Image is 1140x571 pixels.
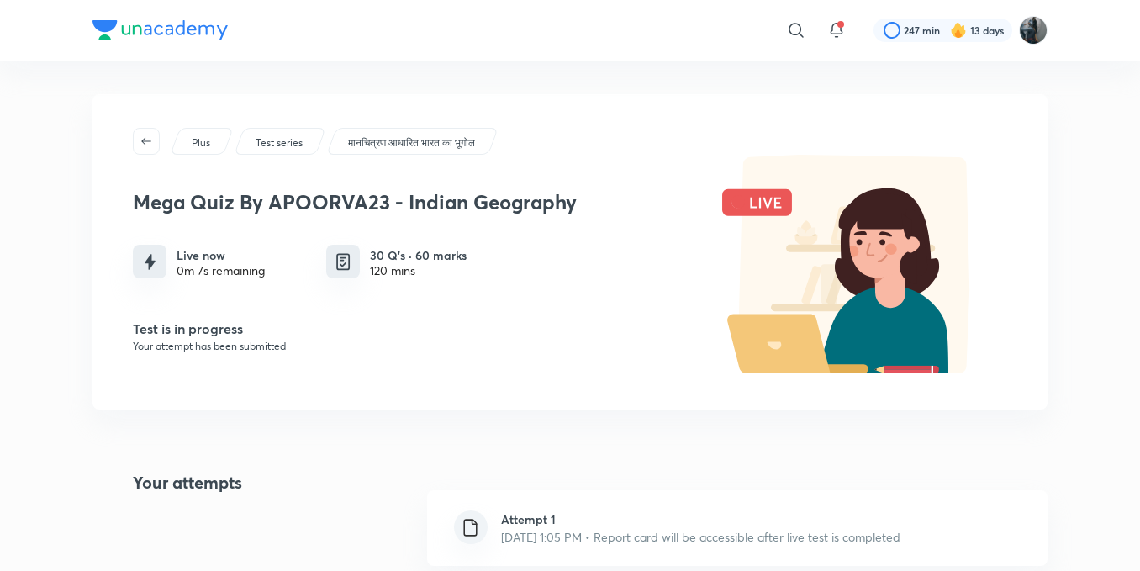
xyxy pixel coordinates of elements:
[348,135,475,151] p: मानचित्रण आधारित भारत का भूगोल
[133,319,696,339] h5: Test is in progress
[133,339,696,354] p: Your attempt has been submitted
[346,135,478,151] a: मानचित्रण आधारित भारत का भूगोल
[333,251,354,272] img: quiz info
[501,510,900,528] h6: Attempt 1
[501,528,900,546] p: [DATE] 1:05 PM • Report card will be accessible after live test is completed
[370,246,467,264] h6: 30 Q’s · 60 marks
[140,251,161,272] img: live-icon
[370,264,467,278] div: 120 mins
[177,264,265,278] div: 0m 7s remaining
[253,135,306,151] a: Test series
[92,20,228,40] img: Company Logo
[460,517,481,538] img: file
[177,246,265,264] h6: Live now
[133,190,696,214] h3: Mega Quiz By APOORVA23 - Indian Geography
[256,135,303,151] p: Test series
[1019,16,1048,45] img: Komal
[189,135,214,151] a: Plus
[192,135,210,151] p: Plus
[950,22,967,39] img: streak
[705,155,1007,373] img: live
